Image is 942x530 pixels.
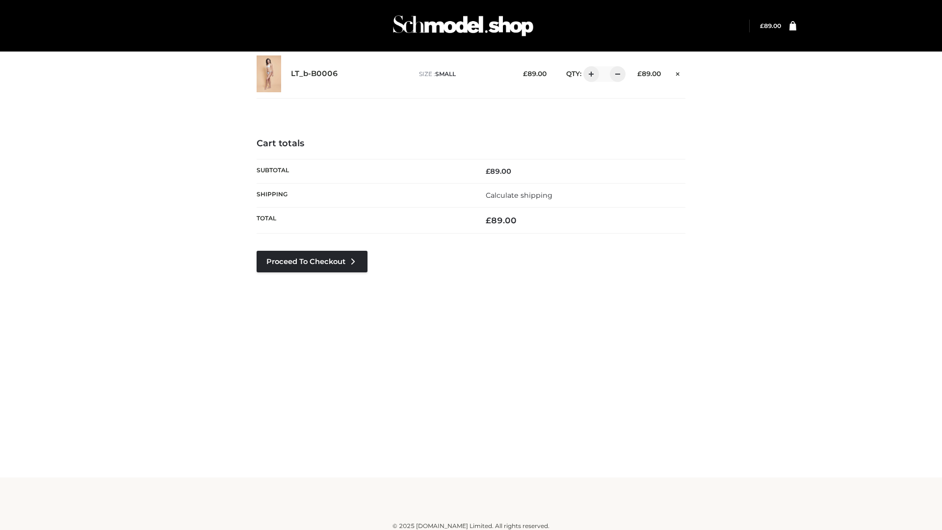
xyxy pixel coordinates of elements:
img: Schmodel Admin 964 [390,6,537,45]
a: £89.00 [760,22,781,29]
img: LT_b-B0006 - SMALL [257,55,281,92]
span: £ [637,70,642,78]
th: Subtotal [257,159,471,183]
th: Shipping [257,183,471,207]
bdi: 89.00 [486,215,517,225]
th: Total [257,208,471,234]
bdi: 89.00 [486,167,511,176]
div: QTY: [556,66,622,82]
a: Calculate shipping [486,191,552,200]
bdi: 89.00 [760,22,781,29]
span: SMALL [435,70,456,78]
a: Proceed to Checkout [257,251,367,272]
bdi: 89.00 [637,70,661,78]
a: Remove this item [671,66,685,79]
h4: Cart totals [257,138,685,149]
span: £ [523,70,527,78]
span: £ [760,22,764,29]
span: £ [486,215,491,225]
bdi: 89.00 [523,70,547,78]
p: size : [419,70,508,79]
a: LT_b-B0006 [291,69,338,79]
span: £ [486,167,490,176]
